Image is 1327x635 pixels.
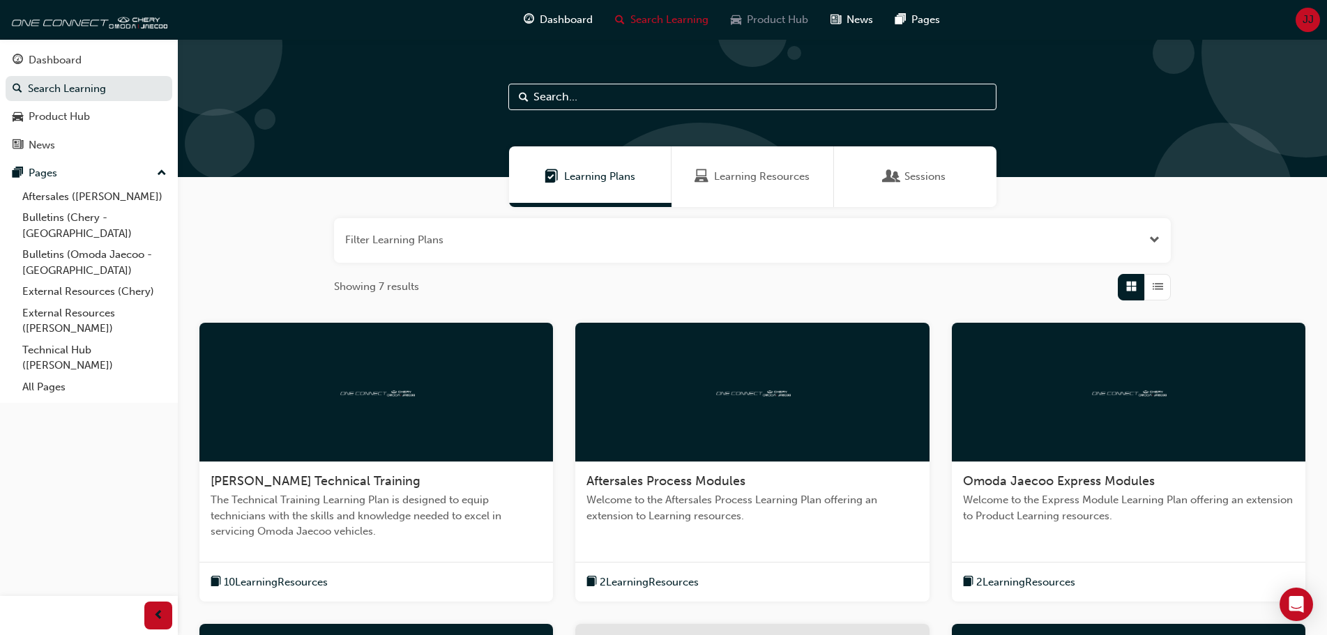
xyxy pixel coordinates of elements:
span: JJ [1303,12,1314,28]
span: search-icon [615,11,625,29]
a: SessionsSessions [834,146,996,207]
span: Sessions [904,169,946,185]
a: Bulletins (Omoda Jaecoo - [GEOGRAPHIC_DATA]) [17,244,172,281]
a: Product Hub [6,104,172,130]
span: book-icon [963,574,973,591]
span: Search Learning [630,12,708,28]
span: Search [519,89,529,105]
a: Dashboard [6,47,172,73]
span: Learning Plans [545,169,559,185]
input: Search... [508,84,996,110]
a: oneconnectAftersales Process ModulesWelcome to the Aftersales Process Learning Plan offering an e... [575,323,929,602]
span: Learning Resources [695,169,708,185]
span: Aftersales Process Modules [586,473,745,489]
span: Welcome to the Aftersales Process Learning Plan offering an extension to Learning resources. [586,492,918,523]
a: External Resources (Chery) [17,281,172,303]
div: Dashboard [29,52,82,68]
div: News [29,137,55,153]
a: News [6,132,172,158]
button: JJ [1296,8,1320,32]
span: prev-icon [153,607,164,625]
button: DashboardSearch LearningProduct HubNews [6,45,172,160]
span: 2 Learning Resources [976,574,1075,590]
img: oneconnect [1090,385,1167,398]
img: oneconnect [338,385,415,398]
span: guage-icon [13,54,23,67]
span: 2 Learning Resources [600,574,699,590]
button: book-icon2LearningResources [586,574,699,591]
span: news-icon [13,139,23,152]
span: 10 Learning Resources [224,574,328,590]
button: book-icon10LearningResources [211,574,328,591]
span: search-icon [13,83,22,95]
a: news-iconNews [819,6,884,34]
a: search-iconSearch Learning [604,6,720,34]
button: Pages [6,160,172,186]
a: pages-iconPages [884,6,951,34]
a: Search Learning [6,76,172,102]
div: Pages [29,165,57,181]
a: oneconnect[PERSON_NAME] Technical TrainingThe Technical Training Learning Plan is designed to equ... [199,323,553,602]
a: Aftersales ([PERSON_NAME]) [17,186,172,208]
span: Welcome to the Express Module Learning Plan offering an extension to Product Learning resources. [963,492,1294,523]
span: Showing 7 results [334,279,419,295]
span: pages-icon [13,167,23,180]
span: Product Hub [747,12,808,28]
span: [PERSON_NAME] Technical Training [211,473,420,489]
span: News [847,12,873,28]
div: Product Hub [29,109,90,125]
span: up-icon [157,165,167,183]
span: Pages [911,12,940,28]
img: oneconnect [714,385,791,398]
span: book-icon [211,574,221,591]
span: car-icon [731,11,741,29]
button: Open the filter [1149,232,1160,248]
span: guage-icon [524,11,534,29]
a: car-iconProduct Hub [720,6,819,34]
a: Learning PlansLearning Plans [509,146,672,207]
span: news-icon [831,11,841,29]
button: book-icon2LearningResources [963,574,1075,591]
a: Bulletins (Chery - [GEOGRAPHIC_DATA]) [17,207,172,244]
span: book-icon [586,574,597,591]
span: Dashboard [540,12,593,28]
img: oneconnect [7,6,167,33]
a: Learning ResourcesLearning Resources [672,146,834,207]
a: All Pages [17,376,172,398]
a: guage-iconDashboard [513,6,604,34]
span: Learning Plans [564,169,635,185]
a: oneconnectOmoda Jaecoo Express ModulesWelcome to the Express Module Learning Plan offering an ext... [952,323,1305,602]
span: Sessions [885,169,899,185]
span: The Technical Training Learning Plan is designed to equip technicians with the skills and knowled... [211,492,542,540]
a: Technical Hub ([PERSON_NAME]) [17,339,172,376]
span: Learning Resources [714,169,810,185]
a: External Resources ([PERSON_NAME]) [17,303,172,339]
div: Open Intercom Messenger [1280,588,1313,621]
span: Grid [1126,279,1137,295]
span: List [1153,279,1163,295]
span: pages-icon [895,11,906,29]
span: Omoda Jaecoo Express Modules [963,473,1155,489]
span: car-icon [13,111,23,123]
